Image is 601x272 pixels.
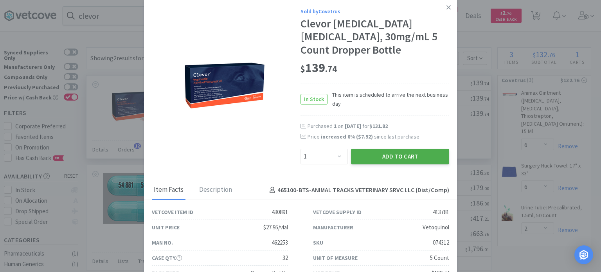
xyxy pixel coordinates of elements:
div: Item Facts [152,180,185,200]
div: 5 Count [430,253,449,263]
div: 430891 [272,207,288,217]
div: Purchased on for [308,122,449,130]
span: increased 6 % ( ) [321,133,373,140]
span: [DATE] [345,122,361,130]
span: 139 [300,60,337,76]
span: In Stock [301,94,327,104]
div: Sold by Covetrus [300,7,449,16]
span: This item is scheduled to arrive the next business day [327,90,449,108]
div: Vetoquinol [423,223,449,232]
span: 1 [334,122,336,130]
div: Man No. [152,238,173,247]
span: $ [300,63,305,74]
div: Unit Price [152,223,180,232]
h4: 465100-BTS - ANIMAL TRACKS VETERINARY SRVC LLC (Dist/Comp) [266,185,449,195]
img: a39a548767234e3585708c350ba8532f_413781.png [177,57,275,114]
div: Vetcove Item ID [152,208,193,216]
button: Add to Cart [351,149,449,164]
div: Manufacturer [313,223,353,232]
div: Open Intercom Messenger [574,245,593,264]
span: $7.92 [358,133,371,140]
span: . 74 [325,63,337,74]
span: $131.82 [369,122,388,130]
div: 32 [283,253,288,263]
div: SKU [313,238,323,247]
div: Vetcove Supply ID [313,208,362,216]
div: 074312 [433,238,449,247]
div: $27.95/vial [263,223,288,232]
div: Case Qty. [152,254,182,262]
div: Unit of Measure [313,254,358,262]
div: Description [197,180,234,200]
div: 462253 [272,238,288,247]
div: Price since last purchase [308,132,449,141]
div: 413781 [433,207,449,217]
div: Clevor [MEDICAL_DATA] [MEDICAL_DATA], 30mg/mL 5 Count Dropper Bottle [300,17,449,57]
